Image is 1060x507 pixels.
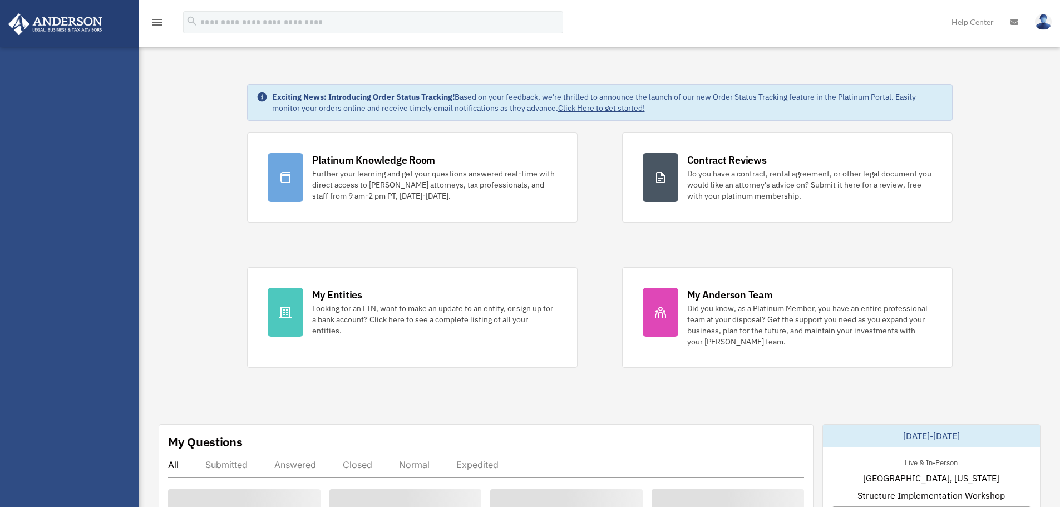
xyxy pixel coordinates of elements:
[168,459,179,470] div: All
[272,92,455,102] strong: Exciting News: Introducing Order Status Tracking!
[1035,14,1052,30] img: User Pic
[622,267,953,368] a: My Anderson Team Did you know, as a Platinum Member, you have an entire professional team at your...
[857,489,1005,502] span: Structure Implementation Workshop
[863,471,999,485] span: [GEOGRAPHIC_DATA], [US_STATE]
[687,153,767,167] div: Contract Reviews
[150,19,164,29] a: menu
[274,459,316,470] div: Answered
[687,288,773,302] div: My Anderson Team
[5,13,106,35] img: Anderson Advisors Platinum Portal
[896,456,967,467] div: Live & In-Person
[687,168,932,201] div: Do you have a contract, rental agreement, or other legal document you would like an attorney's ad...
[622,132,953,223] a: Contract Reviews Do you have a contract, rental agreement, or other legal document you would like...
[312,153,436,167] div: Platinum Knowledge Room
[399,459,430,470] div: Normal
[168,434,243,450] div: My Questions
[312,168,557,201] div: Further your learning and get your questions answered real-time with direct access to [PERSON_NAM...
[272,91,943,114] div: Based on your feedback, we're thrilled to announce the launch of our new Order Status Tracking fe...
[687,303,932,347] div: Did you know, as a Platinum Member, you have an entire professional team at your disposal? Get th...
[150,16,164,29] i: menu
[205,459,248,470] div: Submitted
[186,15,198,27] i: search
[247,267,578,368] a: My Entities Looking for an EIN, want to make an update to an entity, or sign up for a bank accoun...
[312,288,362,302] div: My Entities
[823,425,1040,447] div: [DATE]-[DATE]
[312,303,557,336] div: Looking for an EIN, want to make an update to an entity, or sign up for a bank account? Click her...
[558,103,645,113] a: Click Here to get started!
[343,459,372,470] div: Closed
[456,459,499,470] div: Expedited
[247,132,578,223] a: Platinum Knowledge Room Further your learning and get your questions answered real-time with dire...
